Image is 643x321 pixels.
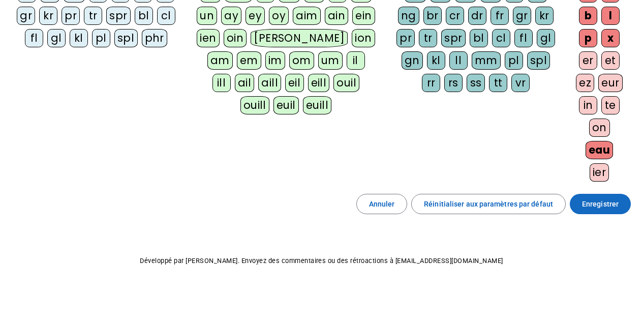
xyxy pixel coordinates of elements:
div: et [601,51,620,70]
div: spl [527,51,550,70]
div: bl [135,7,153,25]
div: eill [308,74,330,92]
div: oin [224,29,247,47]
div: ier [590,163,609,182]
div: eil [285,74,304,92]
div: mm [472,51,501,70]
div: um [318,51,343,70]
div: vr [511,74,530,92]
div: ll [449,51,468,70]
div: om [289,51,314,70]
div: dr [468,7,486,25]
div: ss [467,74,485,92]
div: p [579,29,597,47]
div: ien [197,29,220,47]
div: br [423,7,442,25]
div: oy [269,7,289,25]
div: am [207,51,233,70]
div: euil [273,96,299,114]
div: on [589,119,610,137]
div: kr [39,7,57,25]
span: Annuler [369,198,395,210]
div: fl [514,29,533,47]
span: Enregistrer [582,198,619,210]
div: ez [576,74,594,92]
div: kl [427,51,445,70]
div: ouill [240,96,269,114]
div: gn [402,51,423,70]
div: tt [489,74,507,92]
div: ng [398,7,419,25]
div: im [265,51,285,70]
div: bl [470,29,488,47]
div: ein [352,7,375,25]
div: tr [84,7,102,25]
div: ay [221,7,241,25]
div: pr [62,7,80,25]
button: Annuler [356,194,408,214]
div: cl [492,29,510,47]
p: Développé par [PERSON_NAME]. Envoyez des commentaires ou des rétroactions à [EMAIL_ADDRESS][DOMAI... [8,255,635,267]
div: pl [92,29,110,47]
div: ion [352,29,375,47]
div: spr [441,29,466,47]
span: Réinitialiser aux paramètres par défaut [424,198,553,210]
div: phr [142,29,168,47]
div: tr [419,29,437,47]
div: eau [586,141,614,159]
div: gl [537,29,555,47]
div: pl [505,51,523,70]
div: te [601,96,620,114]
div: ain [325,7,349,25]
div: fr [491,7,509,25]
div: rr [422,74,440,92]
div: euill [303,96,331,114]
div: x [601,29,620,47]
div: fl [25,29,43,47]
div: [PERSON_NAME] [251,29,348,47]
div: in [579,96,597,114]
div: em [237,51,261,70]
div: gl [47,29,66,47]
div: spl [114,29,138,47]
div: ail [235,74,255,92]
button: Enregistrer [570,194,631,214]
div: gr [17,7,35,25]
div: il [347,51,365,70]
div: ey [246,7,265,25]
div: ill [212,74,231,92]
div: cr [446,7,464,25]
div: er [579,51,597,70]
div: cl [157,7,175,25]
div: aim [293,7,321,25]
div: un [197,7,217,25]
div: eur [598,74,623,92]
div: pr [396,29,415,47]
div: rs [444,74,463,92]
div: aill [258,74,281,92]
div: kl [70,29,88,47]
div: ouil [333,74,359,92]
button: Réinitialiser aux paramètres par défaut [411,194,566,214]
div: gr [513,7,531,25]
div: spr [106,7,131,25]
div: l [601,7,620,25]
div: kr [535,7,554,25]
div: b [579,7,597,25]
